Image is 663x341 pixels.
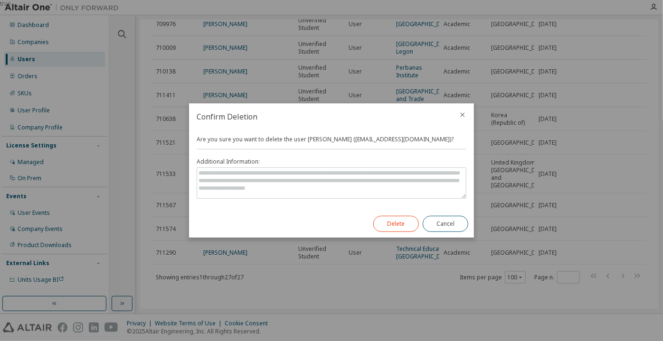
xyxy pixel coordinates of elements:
button: Cancel [423,216,468,232]
div: Are you sure you want to delete the user [PERSON_NAME] ([EMAIL_ADDRESS][DOMAIN_NAME])? [197,136,466,199]
button: close [459,111,466,119]
h2: Confirm Deletion [189,103,451,130]
button: Delete [373,216,419,232]
label: Additional Information: [197,158,466,166]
